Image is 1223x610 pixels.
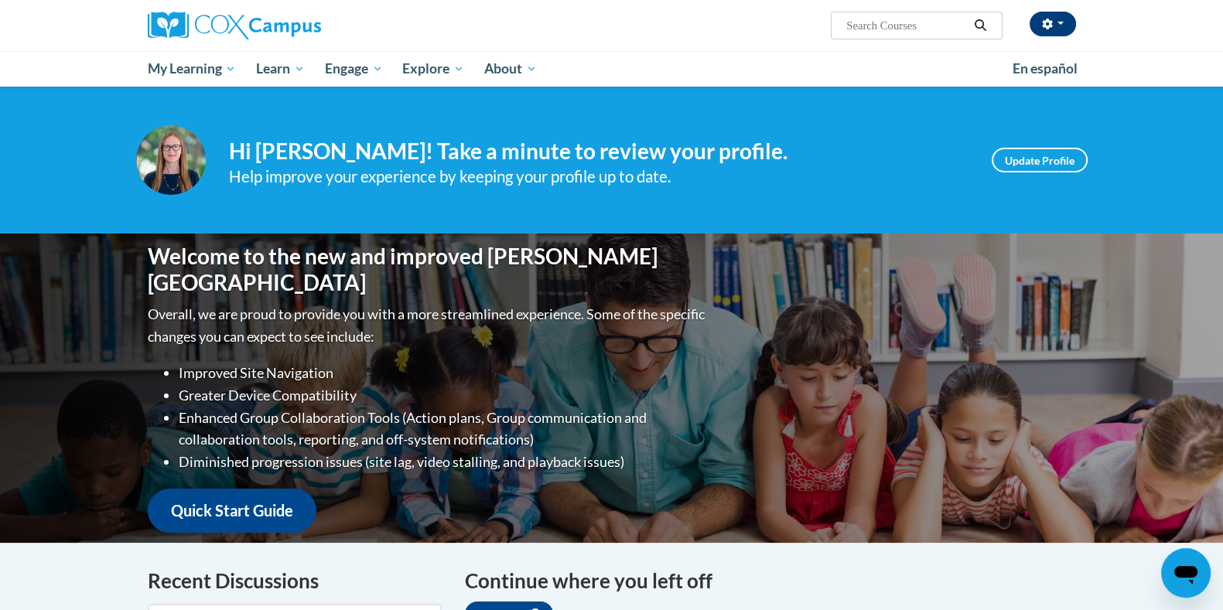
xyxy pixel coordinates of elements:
h4: Recent Discussions [148,566,442,596]
a: Cox Campus [148,12,442,39]
div: Help improve your experience by keeping your profile up to date. [229,164,968,189]
h4: Hi [PERSON_NAME]! Take a minute to review your profile. [229,138,968,165]
button: Account Settings [1030,12,1076,36]
h4: Continue where you left off [465,566,1076,596]
li: Enhanced Group Collaboration Tools (Action plans, Group communication and collaboration tools, re... [179,407,709,452]
span: About [484,60,537,78]
li: Greater Device Compatibility [179,384,709,407]
span: Explore [402,60,464,78]
a: Explore [392,51,474,87]
a: Learn [246,51,315,87]
div: Main menu [125,51,1099,87]
a: En español [1003,53,1088,85]
a: Quick Start Guide [148,489,316,533]
iframe: Button to launch messaging window [1161,548,1211,598]
span: My Learning [147,60,236,78]
button: Search [968,16,992,35]
img: Profile Image [136,125,206,195]
img: Cox Campus [148,12,321,39]
span: Learn [256,60,305,78]
a: My Learning [138,51,247,87]
span: En español [1013,60,1078,77]
li: Improved Site Navigation [179,362,709,384]
a: About [474,51,547,87]
input: Search Courses [845,16,968,35]
a: Update Profile [992,148,1088,172]
span: Engage [325,60,383,78]
p: Overall, we are proud to provide you with a more streamlined experience. Some of the specific cha... [148,303,709,348]
h1: Welcome to the new and improved [PERSON_NAME][GEOGRAPHIC_DATA] [148,244,709,295]
li: Diminished progression issues (site lag, video stalling, and playback issues) [179,451,709,473]
a: Engage [315,51,393,87]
